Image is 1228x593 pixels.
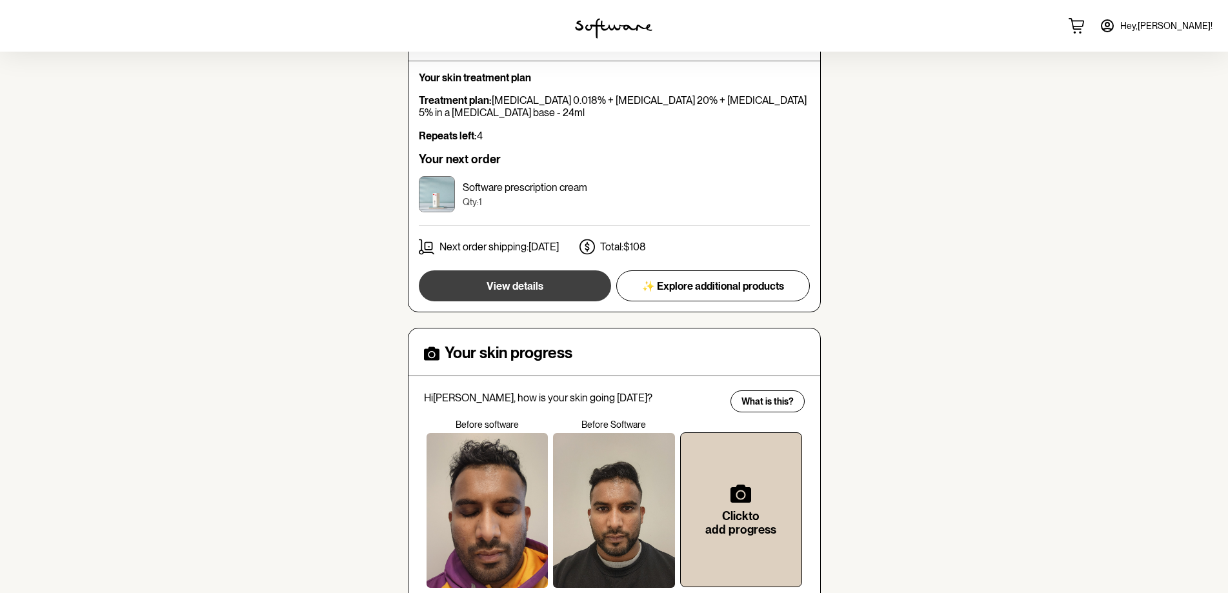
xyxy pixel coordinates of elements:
button: View details [419,270,611,301]
h6: Your next order [419,152,810,166]
p: Before software [424,419,551,430]
img: cktujw8de00003e5xr50tsoyf.jpg [419,176,455,212]
span: ✨ Explore additional products [642,280,784,292]
p: Your skin treatment plan [419,72,810,84]
img: software logo [575,18,652,39]
p: Qty: 1 [463,197,587,208]
h6: Click to add progress [701,509,781,537]
a: Hey,[PERSON_NAME]! [1092,10,1220,41]
strong: Treatment plan: [419,94,492,106]
span: View details [487,280,543,292]
p: Software prescription cream [463,181,587,194]
span: What is this? [741,396,794,407]
p: Before Software [550,419,678,430]
button: What is this? [730,390,805,412]
strong: Repeats left: [419,130,477,142]
span: Hey, [PERSON_NAME] ! [1120,21,1213,32]
p: Total: $108 [600,241,646,253]
p: [MEDICAL_DATA] 0.018% + [MEDICAL_DATA] 20% + [MEDICAL_DATA] 5% in a [MEDICAL_DATA] base - 24ml [419,94,810,119]
button: ✨ Explore additional products [616,270,810,301]
p: Hi [PERSON_NAME] , how is your skin going [DATE]? [424,392,722,404]
p: Next order shipping: [DATE] [439,241,559,253]
h4: Your skin progress [445,344,572,363]
p: 4 [419,130,810,142]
